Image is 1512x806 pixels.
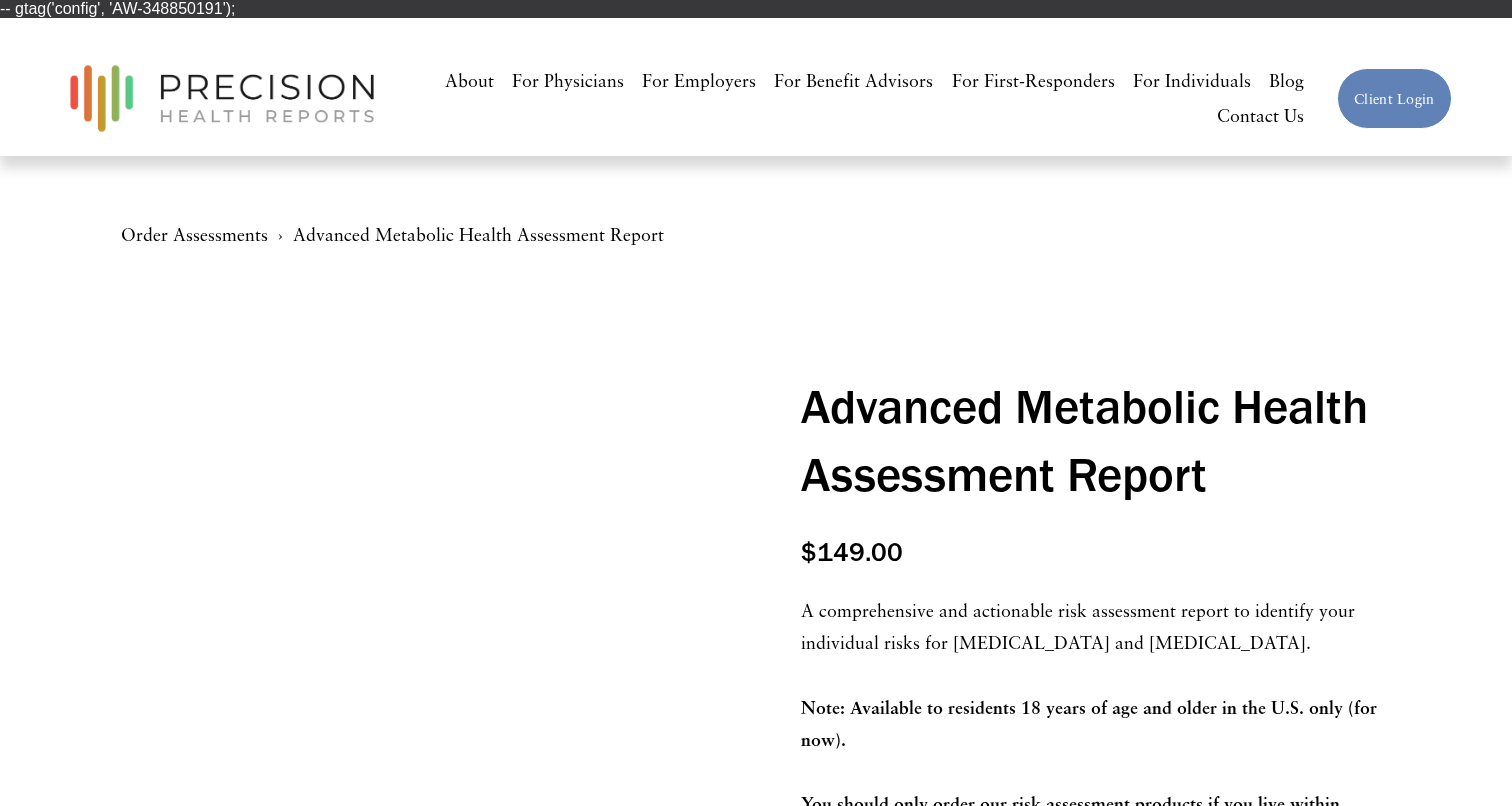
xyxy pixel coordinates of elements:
a: For Employers [642,63,756,99]
a: Order Assessments [121,224,268,245]
img: Precision Health Reports [60,56,384,141]
a: About [445,63,494,99]
a: Client Login [1337,68,1451,129]
div: $149.00 [801,533,1391,571]
a: Blog [1269,63,1304,99]
a: For Physicians [512,63,624,99]
a: For First-Responders [952,63,1115,99]
a: For Benefit Advisors [774,63,933,99]
h1: Advanced Metabolic Health Assessment Report [801,372,1391,508]
div: Gallery thumbnails [121,312,171,482]
a: For Individuals [1133,63,1251,99]
a: Advanced Metabolic Health Assessment Report [293,224,664,245]
a: Contact Us [1217,99,1304,135]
